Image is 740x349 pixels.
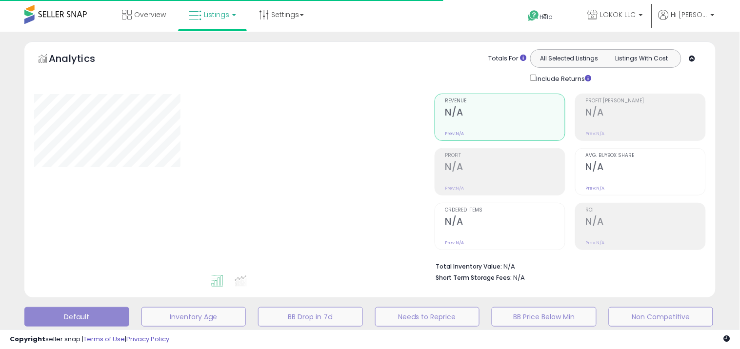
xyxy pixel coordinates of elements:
a: Help [520,2,572,32]
small: Prev: N/A [445,240,464,246]
button: All Selected Listings [533,52,606,65]
strong: Copyright [10,334,45,344]
span: Profit [445,153,565,158]
span: Revenue [445,98,565,104]
h2: N/A [586,161,705,174]
span: ROI [586,208,705,213]
small: Prev: N/A [445,131,464,136]
a: Terms of Use [83,334,125,344]
button: Needs to Reprice [375,307,480,327]
span: LOKOK LLC [600,10,636,19]
button: Default [24,307,129,327]
span: Listings [204,10,229,19]
small: Prev: N/A [586,185,605,191]
small: Prev: N/A [586,240,605,246]
span: Overview [134,10,166,19]
button: Listings With Cost [605,52,678,65]
div: Include Returns [523,73,603,84]
button: Inventory Age [141,307,246,327]
h2: N/A [445,216,565,229]
button: BB Price Below Min [492,307,597,327]
button: BB Drop in 7d [258,307,363,327]
a: Privacy Policy [126,334,169,344]
li: N/A [436,260,699,271]
h2: N/A [445,161,565,174]
small: Prev: N/A [586,131,605,136]
b: Total Inventory Value: [436,262,502,271]
div: seller snap | | [10,335,169,344]
h5: Analytics [49,52,114,68]
b: Short Term Storage Fees: [436,273,512,282]
span: N/A [514,273,525,282]
a: Hi [PERSON_NAME] [659,10,715,32]
button: Non Competitive [609,307,714,327]
span: Help [540,13,553,21]
small: Prev: N/A [445,185,464,191]
span: Avg. Buybox Share [586,153,705,158]
div: Totals For [489,54,527,63]
span: Ordered Items [445,208,565,213]
span: Profit [PERSON_NAME] [586,98,705,104]
h2: N/A [445,107,565,120]
i: Get Help [528,10,540,22]
h2: N/A [586,107,705,120]
h2: N/A [586,216,705,229]
span: Hi [PERSON_NAME] [671,10,708,19]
